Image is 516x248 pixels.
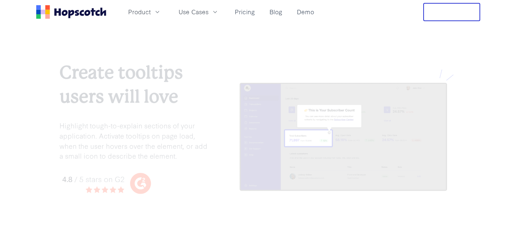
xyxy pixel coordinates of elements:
a: Home [36,5,106,19]
button: Free Trial [423,3,480,21]
img: hopscotch g2 [60,170,211,197]
button: Use Cases [174,6,223,18]
button: Product [124,6,165,18]
img: tooltips for your application [235,69,457,197]
a: Blog [267,6,285,18]
a: Pricing [232,6,258,18]
span: Use Cases [179,7,209,16]
h1: Create tooltips users will love [60,61,211,109]
span: Product [128,7,151,16]
a: Demo [294,6,317,18]
p: Highlight tough-to-explain sections of your application. Activate tooltips on page load, when the... [60,120,211,161]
